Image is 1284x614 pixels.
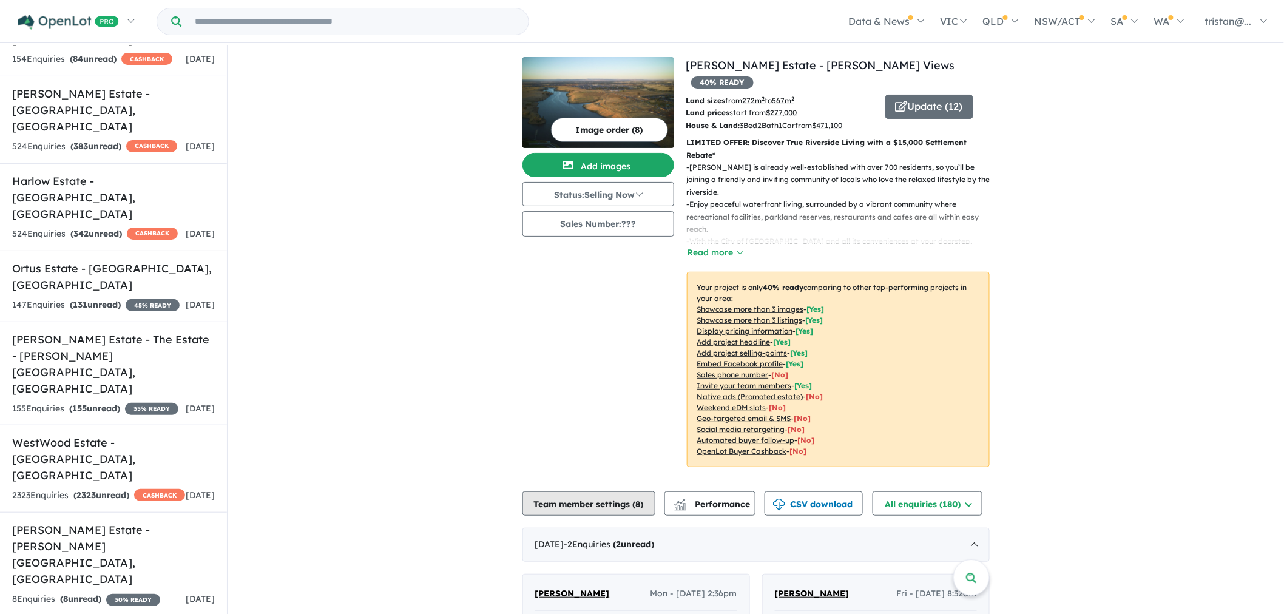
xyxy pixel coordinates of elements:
h5: Harlow Estate - [GEOGRAPHIC_DATA] , [GEOGRAPHIC_DATA] [12,173,215,222]
u: 1 [779,121,783,130]
span: [PERSON_NAME] [535,588,610,599]
p: Bed Bath Car from [686,120,876,132]
span: [DATE] [186,593,215,604]
strong: ( unread) [60,593,101,604]
button: Sales Number:??? [522,211,674,237]
button: Add images [522,153,674,177]
span: [No] [790,447,807,456]
img: Openlot PRO Logo White [18,15,119,30]
span: [ No ] [772,370,789,379]
span: [No] [769,403,786,412]
div: 2323 Enquir ies [12,488,185,503]
strong: ( unread) [69,403,120,414]
span: 8 [63,593,68,604]
u: Add project selling-points [697,348,788,357]
a: Exford Waters Estate - Weir Views [522,57,674,148]
span: CASHBACK [134,489,185,501]
div: 524 Enquir ies [12,140,177,154]
span: Mon - [DATE] 2:36pm [650,587,737,601]
span: Fri - [DATE] 8:32am [897,587,977,601]
b: 40 % ready [763,283,804,292]
b: House & Land: [686,121,740,130]
p: Your project is only comparing to other top-performing projects in your area: - - - - - - - - - -... [687,272,990,467]
a: [PERSON_NAME] [775,587,850,601]
span: [DATE] [186,299,215,310]
span: 84 [73,53,83,64]
span: [ Yes ] [807,305,825,314]
span: to [765,96,795,105]
button: Performance [664,491,755,516]
div: [DATE] [522,528,990,562]
p: - With the City of [GEOGRAPHIC_DATA] and all its conveniences at your doorstep, experience all th... [687,235,999,260]
u: 567 m [772,96,795,105]
b: Land sizes [686,96,726,105]
span: [PERSON_NAME] [775,588,850,599]
span: Performance [676,499,751,510]
span: [DATE] [186,403,215,414]
u: Automated buyer follow-up [697,436,795,445]
div: 155 Enquir ies [12,402,178,416]
span: 342 [73,228,89,239]
span: 30 % READY [106,594,160,606]
u: OpenLot Buyer Cashback [697,447,787,456]
span: CASHBACK [126,140,177,152]
span: [No] [798,436,815,445]
button: All enquiries (180) [873,491,982,516]
u: Showcase more than 3 images [697,305,804,314]
strong: ( unread) [73,490,129,501]
span: tristan@... [1205,15,1252,27]
strong: ( unread) [70,141,121,152]
u: Add project headline [697,337,771,346]
strong: ( unread) [70,299,121,310]
button: Status:Selling Now [522,182,674,206]
div: 8 Enquir ies [12,592,160,607]
div: 524 Enquir ies [12,227,178,241]
img: bar-chart.svg [674,503,686,511]
u: 2 [758,121,762,130]
p: - [PERSON_NAME] is already well-established with over 700 residents, so you’ll be joining a frien... [687,161,999,198]
u: $ 471,100 [813,121,843,130]
p: - Enjoy peaceful waterfront living, surrounded by a vibrant community where recreational faciliti... [687,198,999,235]
h5: [PERSON_NAME] Estate - [PERSON_NAME][GEOGRAPHIC_DATA] , [GEOGRAPHIC_DATA] [12,522,215,587]
h5: Ortus Estate - [GEOGRAPHIC_DATA] , [GEOGRAPHIC_DATA] [12,260,215,293]
h5: [PERSON_NAME] Estate - [GEOGRAPHIC_DATA] , [GEOGRAPHIC_DATA] [12,86,215,135]
span: [ Yes ] [774,337,791,346]
u: Sales phone number [697,370,769,379]
span: 2323 [76,490,96,501]
input: Try estate name, suburb, builder or developer [184,8,526,35]
span: CASHBACK [121,53,172,65]
strong: ( unread) [70,228,122,239]
span: [No] [806,392,823,401]
span: [ Yes ] [786,359,804,368]
u: Native ads (Promoted estate) [697,392,803,401]
u: Geo-targeted email & SMS [697,414,791,423]
u: Invite your team members [697,381,792,390]
span: [ Yes ] [791,348,808,357]
span: 2 [617,539,621,550]
img: download icon [773,499,785,511]
button: CSV download [765,491,863,516]
a: [PERSON_NAME] [535,587,610,601]
span: [DATE] [186,490,215,501]
u: Embed Facebook profile [697,359,783,368]
span: [DATE] [186,141,215,152]
u: Display pricing information [697,326,793,336]
button: Update (12) [885,95,973,119]
span: 383 [73,141,88,152]
sup: 2 [792,95,795,102]
u: Showcase more than 3 listings [697,315,803,325]
div: 147 Enquir ies [12,298,180,312]
span: 155 [72,403,87,414]
span: [No] [788,425,805,434]
span: 35 % READY [125,403,178,415]
span: 45 % READY [126,299,180,311]
span: CASHBACK [127,228,178,240]
sup: 2 [762,95,765,102]
span: [ Yes ] [795,381,813,390]
span: - 2 Enquir ies [564,539,655,550]
h5: WestWood Estate - [GEOGRAPHIC_DATA] , [GEOGRAPHIC_DATA] [12,434,215,484]
strong: ( unread) [613,539,655,550]
span: 8 [636,499,641,510]
u: Social media retargeting [697,425,785,434]
span: [DATE] [186,53,215,64]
